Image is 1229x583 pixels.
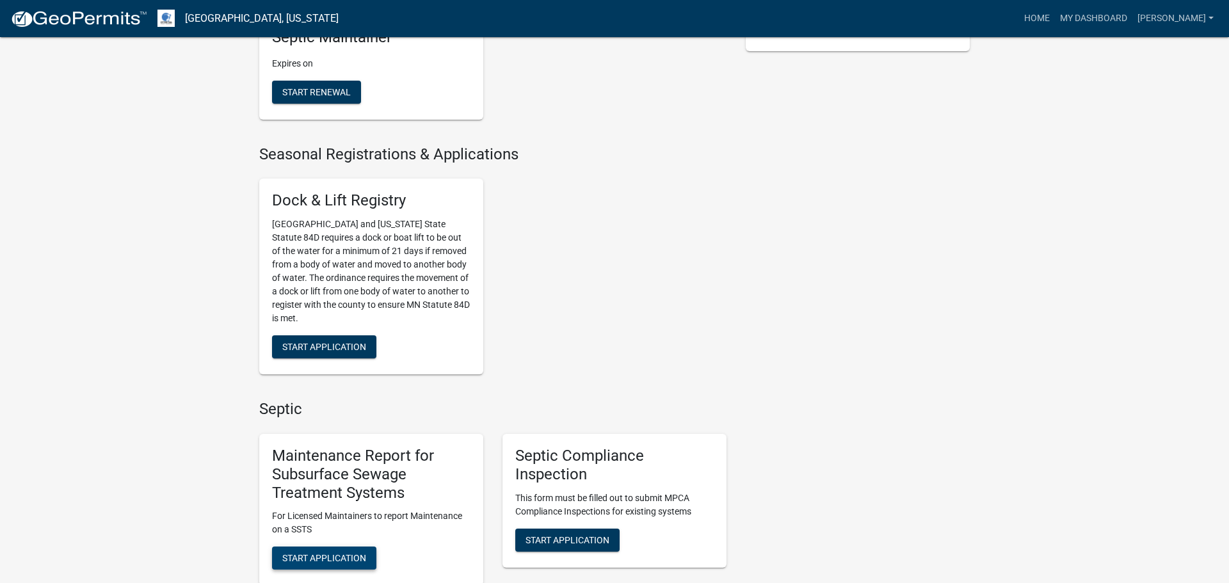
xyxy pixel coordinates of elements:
[282,342,366,352] span: Start Application
[1019,6,1055,31] a: Home
[157,10,175,27] img: Otter Tail County, Minnesota
[1132,6,1219,31] a: [PERSON_NAME]
[515,491,714,518] p: This form must be filled out to submit MPCA Compliance Inspections for existing systems
[272,81,361,104] button: Start Renewal
[259,145,727,164] h4: Seasonal Registrations & Applications
[272,335,376,358] button: Start Application
[526,534,609,545] span: Start Application
[272,57,470,70] p: Expires on
[282,553,366,563] span: Start Application
[272,547,376,570] button: Start Application
[272,191,470,210] h5: Dock & Lift Registry
[259,400,727,419] h4: Septic
[272,28,470,47] h5: Septic Maintainer
[1055,6,1132,31] a: My Dashboard
[272,509,470,536] p: For Licensed Maintainers to report Maintenance on a SSTS
[515,447,714,484] h5: Septic Compliance Inspection
[515,529,620,552] button: Start Application
[282,86,351,97] span: Start Renewal
[272,218,470,325] p: [GEOGRAPHIC_DATA] and [US_STATE] State Statute 84D requires a dock or boat lift to be out of the ...
[185,8,339,29] a: [GEOGRAPHIC_DATA], [US_STATE]
[272,447,470,502] h5: Maintenance Report for Subsurface Sewage Treatment Systems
